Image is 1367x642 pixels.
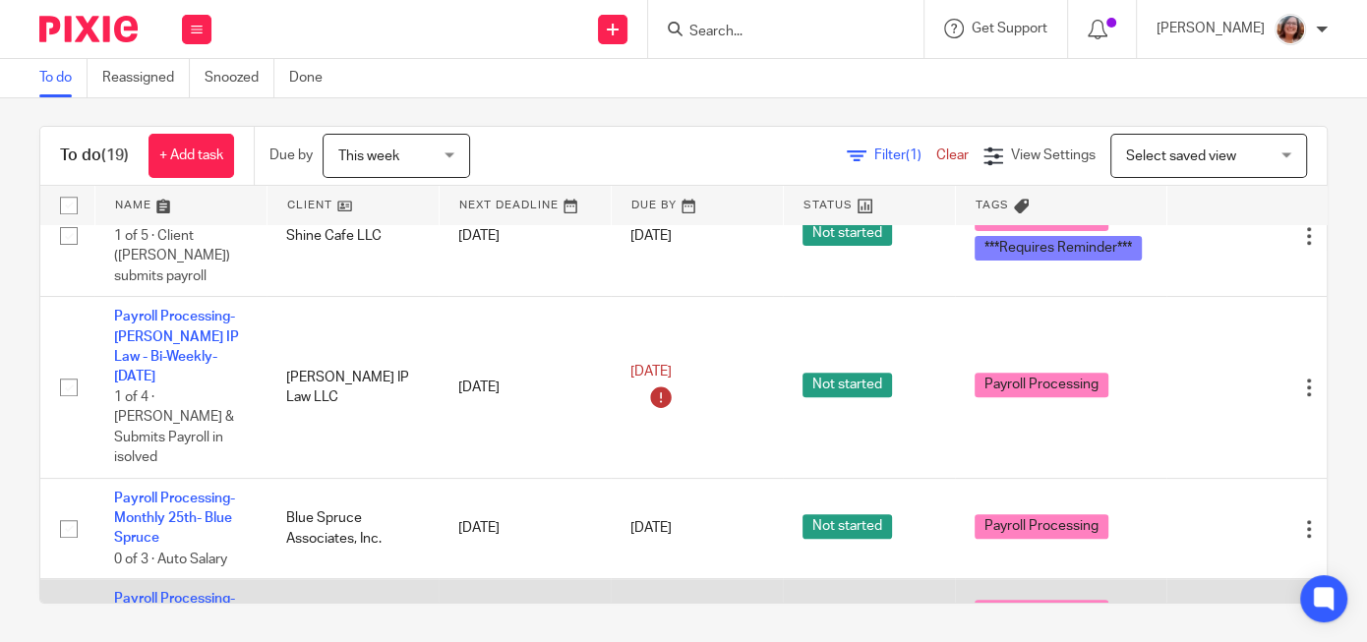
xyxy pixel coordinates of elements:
[975,600,1108,624] span: Payroll Processing
[205,59,274,97] a: Snoozed
[114,492,235,546] a: Payroll Processing- Monthly 25th- Blue Spruce
[439,478,611,579] td: [DATE]
[936,148,969,162] a: Clear
[114,229,230,283] span: 1 of 5 · Client ([PERSON_NAME]) submits payroll
[114,552,227,565] span: 0 of 3 · Auto Salary
[802,514,892,539] span: Not started
[149,134,234,178] a: + Add task
[802,221,892,246] span: Not started
[1275,14,1306,45] img: LB%20Reg%20Headshot%208-2-23.jpg
[906,148,921,162] span: (1)
[1126,149,1236,163] span: Select saved view
[630,522,672,536] span: [DATE]
[630,229,672,243] span: [DATE]
[101,147,129,163] span: (19)
[439,297,611,479] td: [DATE]
[114,390,234,465] span: 1 of 4 · [PERSON_NAME] & Submits Payroll in isolved
[975,514,1108,539] span: Payroll Processing
[114,592,235,625] a: Payroll Processing-Pretty Brainy
[102,59,190,97] a: Reassigned
[976,200,1009,210] span: Tags
[267,297,439,479] td: [PERSON_NAME] IP Law LLC
[975,373,1108,397] span: Payroll Processing
[39,16,138,42] img: Pixie
[439,175,611,296] td: [DATE]
[60,146,129,166] h1: To do
[1157,19,1265,38] p: [PERSON_NAME]
[269,146,313,165] p: Due by
[687,24,864,41] input: Search
[267,478,439,579] td: Blue Spruce Associates, Inc.
[874,148,936,162] span: Filter
[630,365,672,379] span: [DATE]
[39,59,88,97] a: To do
[338,149,399,163] span: This week
[802,373,892,397] span: Not started
[267,175,439,296] td: Shine Cafe LLC
[972,22,1047,35] span: Get Support
[1011,148,1096,162] span: View Settings
[114,310,239,383] a: Payroll Processing-[PERSON_NAME] IP Law - Bi-Weekly-[DATE]
[289,59,337,97] a: Done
